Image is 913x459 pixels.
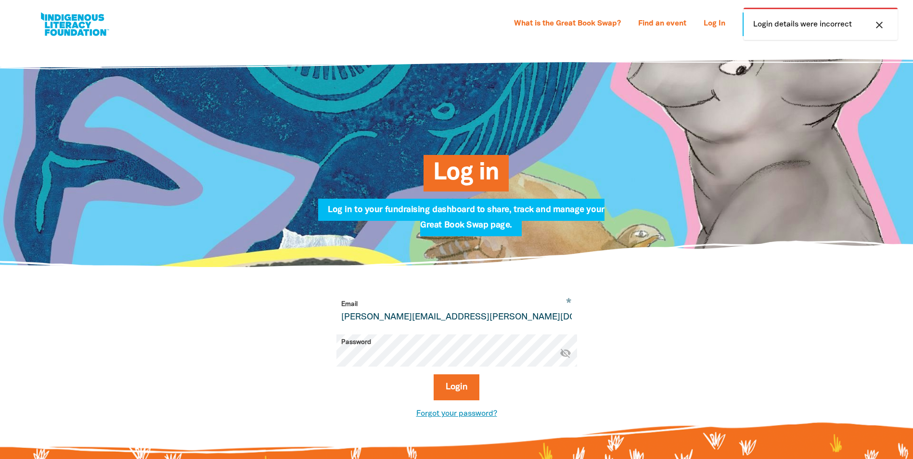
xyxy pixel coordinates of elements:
i: close [874,19,885,31]
a: Forgot your password? [416,410,497,417]
button: close [871,19,888,31]
span: Log in to your fundraising dashboard to share, track and manage your Great Book Swap page. [328,206,604,236]
span: Log in [433,162,499,191]
button: visibility_off [560,347,571,360]
a: Sign Up [743,13,806,36]
div: Login details were incorrect [744,8,898,40]
i: Hide password [560,347,571,359]
a: Find an event [632,16,692,32]
a: Log In [698,16,731,32]
button: Login [434,374,479,400]
a: What is the Great Book Swap? [508,16,627,32]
